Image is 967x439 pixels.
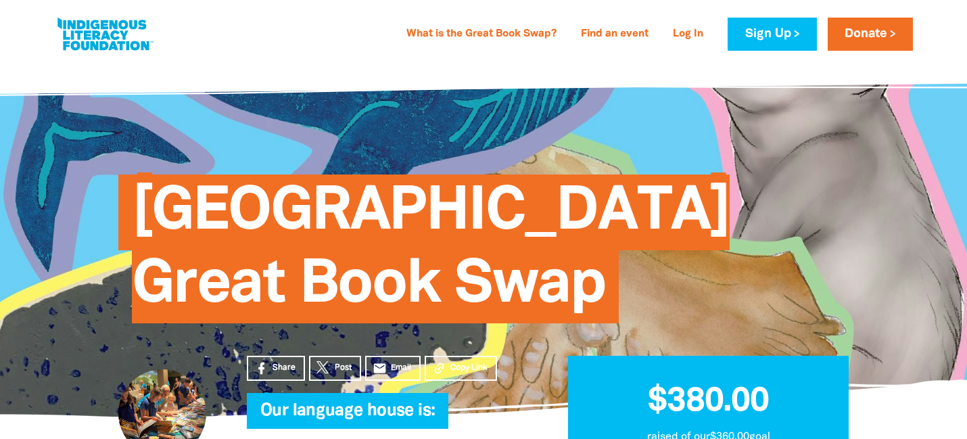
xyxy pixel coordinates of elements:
h6: My Team [247,415,527,423]
a: Share [247,356,305,381]
a: Log In [665,24,711,45]
span: $380.00 [648,386,768,417]
button: Copy Link [425,356,497,381]
a: emailEmail [365,356,421,381]
a: Donate [828,18,913,51]
span: Our language house is: [260,403,435,429]
span: [GEOGRAPHIC_DATA] Great Book Swap [132,185,730,323]
a: Find an event [573,24,657,45]
span: Share [273,362,296,374]
a: Sign Up [728,18,816,51]
span: Copy Link [450,362,488,374]
span: Email [391,362,411,374]
i: email [373,361,387,375]
a: What is the Great Book Swap? [398,24,565,45]
a: Post [309,356,361,381]
span: Post [335,362,352,374]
